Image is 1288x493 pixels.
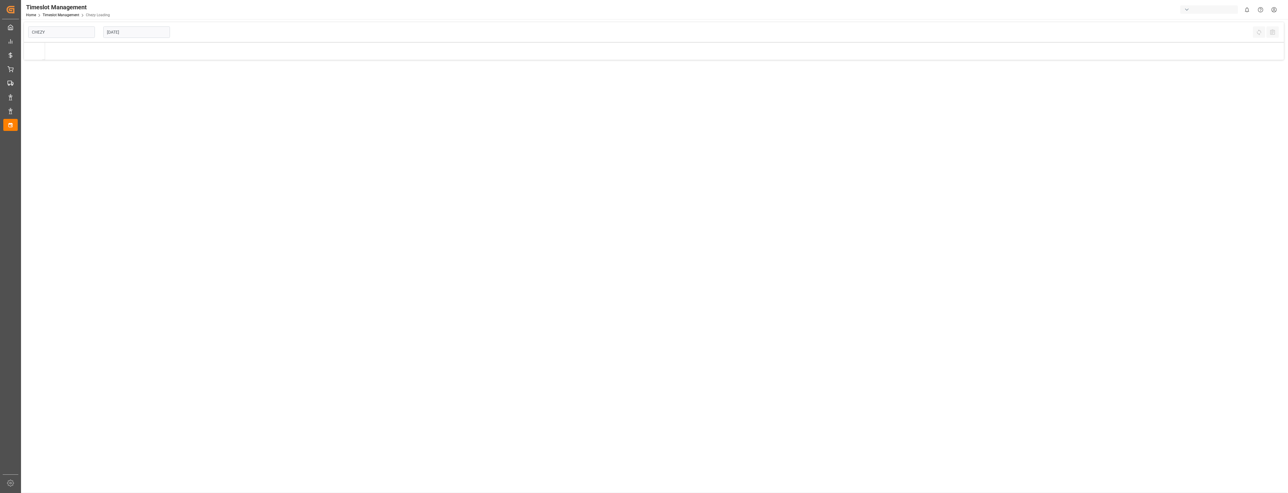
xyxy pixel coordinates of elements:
[1240,3,1254,17] button: show 0 new notifications
[1254,3,1267,17] button: Help Center
[103,26,170,38] input: DD-MM-YYYY
[26,13,36,17] a: Home
[43,13,79,17] a: Timeslot Management
[28,26,95,38] input: Type to search/select
[26,3,110,12] div: Timeslot Management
